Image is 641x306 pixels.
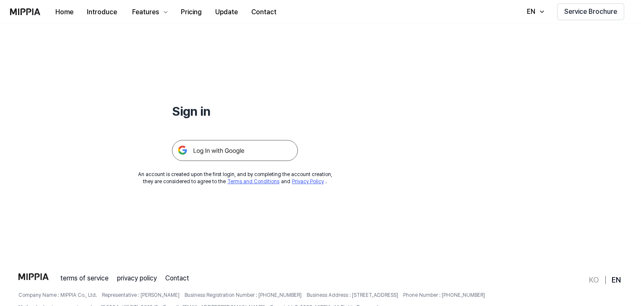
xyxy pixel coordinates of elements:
[130,7,161,17] div: Features
[172,140,298,161] img: 구글 로그인 버튼
[525,7,537,17] div: EN
[185,292,302,299] span: Business Registration Number : [PHONE_NUMBER]
[227,179,279,184] a: Terms and Conditions
[403,292,485,299] span: Phone Number : [PHONE_NUMBER]
[18,273,49,280] img: logo
[165,273,189,283] a: Contact
[174,4,208,21] button: Pricing
[80,4,124,21] button: Introduce
[589,275,599,285] a: KO
[557,3,624,20] button: Service Brochure
[519,3,550,20] button: EN
[60,273,109,283] a: terms of service
[124,4,174,21] button: Features
[307,292,398,299] span: Business Address : [STREET_ADDRESS]
[117,273,157,283] a: privacy policy
[18,292,97,299] span: Company Name : MIPPIA Co., Ltd.
[49,4,80,21] button: Home
[245,4,283,21] button: Contact
[612,275,621,285] a: EN
[172,102,298,120] h1: Sign in
[208,0,245,23] a: Update
[138,171,332,185] div: An account is created upon the first login, and by completing the account creation, they are cons...
[208,4,245,21] button: Update
[292,179,324,184] a: Privacy Policy
[102,292,180,299] span: Representative : [PERSON_NAME]
[10,8,40,15] img: logo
